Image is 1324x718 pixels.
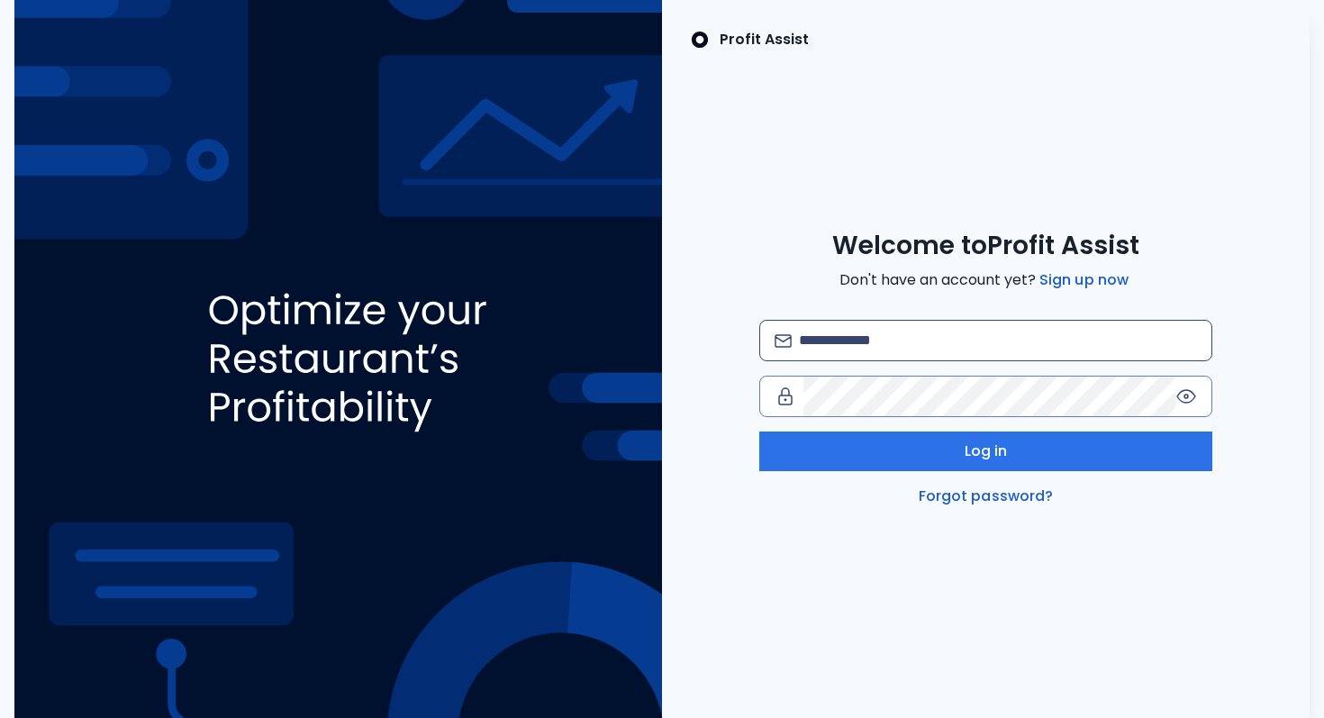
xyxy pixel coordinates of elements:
span: Welcome to Profit Assist [832,230,1139,262]
a: Sign up now [1036,269,1132,291]
span: Log in [965,441,1008,462]
span: Don't have an account yet? [839,269,1132,291]
a: Forgot password? [915,486,1057,507]
p: Profit Assist [720,29,809,50]
img: email [775,334,792,348]
img: SpotOn Logo [691,29,709,50]
button: Log in [759,432,1212,471]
